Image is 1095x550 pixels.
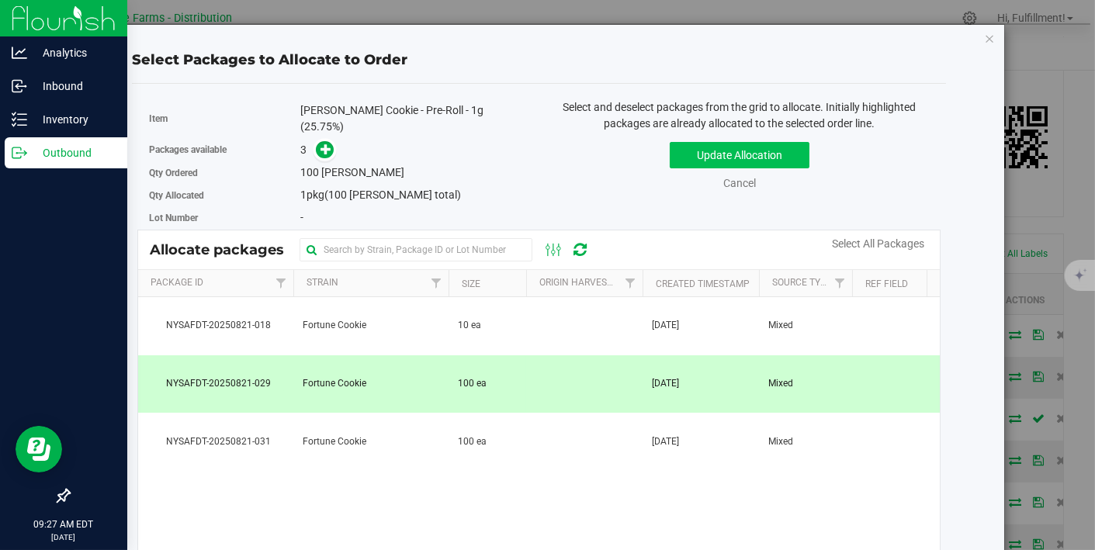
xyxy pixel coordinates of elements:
[151,277,203,288] a: Package Id
[300,211,303,223] span: -
[12,45,27,61] inline-svg: Analytics
[768,376,793,391] span: Mixed
[300,102,527,135] div: [PERSON_NAME] Cookie - Pre-Roll - 1g (25.75%)
[150,241,300,258] span: Allocate packages
[656,278,750,289] a: Created Timestamp
[147,318,284,333] span: NYSAFDT-20250821-018
[652,318,679,333] span: [DATE]
[723,177,756,189] a: Cancel
[147,434,284,449] span: NYSAFDT-20250821-031
[563,101,916,130] span: Select and deselect packages from the grid to allocate. Initially highlighted packages are alread...
[670,142,809,168] button: Update Allocation
[768,318,793,333] span: Mixed
[149,166,300,180] label: Qty Ordered
[832,237,924,250] a: Select All Packages
[7,517,120,531] p: 09:27 AM EDT
[149,189,300,202] label: Qty Allocated
[303,434,366,449] span: Fortune Cookie
[300,189,307,201] span: 1
[423,270,449,296] a: Filter
[27,77,120,95] p: Inbound
[303,318,366,333] span: Fortune Cookie
[617,270,643,296] a: Filter
[321,166,404,178] span: [PERSON_NAME]
[12,78,27,94] inline-svg: Inbound
[300,238,532,261] input: Search by Strain, Package ID or Lot Number
[826,270,852,296] a: Filter
[16,426,62,472] iframe: Resource center
[147,376,284,391] span: NYSAFDT-20250821-029
[149,211,300,225] label: Lot Number
[865,278,908,289] a: Ref Field
[539,277,618,288] a: Origin Harvests
[132,50,946,71] div: Select Packages to Allocate to Order
[303,376,366,391] span: Fortune Cookie
[652,376,679,391] span: [DATE]
[27,144,120,162] p: Outbound
[652,434,679,449] span: [DATE]
[12,145,27,161] inline-svg: Outbound
[300,144,307,156] span: 3
[268,270,293,296] a: Filter
[300,166,319,178] span: 100
[7,531,120,543] p: [DATE]
[27,110,120,129] p: Inventory
[149,143,300,157] label: Packages available
[768,434,793,449] span: Mixed
[27,43,120,62] p: Analytics
[772,277,832,288] a: Source Type
[300,189,461,201] span: pkg
[458,318,481,333] span: 10 ea
[149,112,300,126] label: Item
[458,376,487,391] span: 100 ea
[458,434,487,449] span: 100 ea
[462,278,480,289] a: Size
[12,112,27,127] inline-svg: Inventory
[307,277,338,288] a: Strain
[324,189,461,201] span: (100 [PERSON_NAME] total)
